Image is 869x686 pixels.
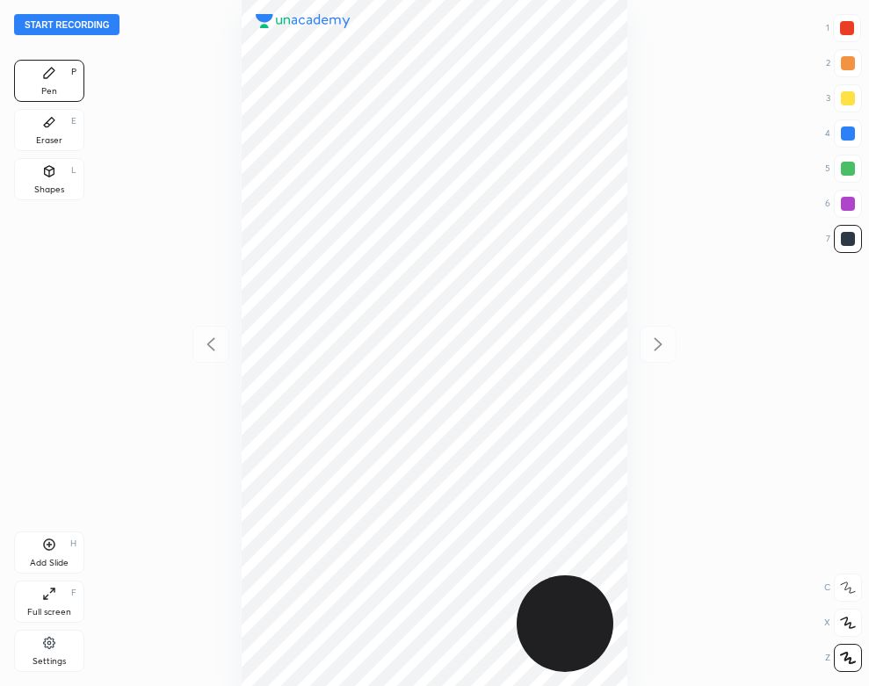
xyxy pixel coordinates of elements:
button: Start recording [14,14,119,35]
img: logo.38c385cc.svg [256,14,351,28]
div: Full screen [27,608,71,617]
div: L [71,166,76,175]
div: X [824,609,862,637]
div: 4 [825,119,862,148]
div: C [824,574,862,602]
div: Eraser [36,136,62,145]
div: 6 [825,190,862,218]
div: Z [825,644,862,672]
div: Settings [33,657,66,666]
div: Pen [41,87,57,96]
div: Add Slide [30,559,69,567]
div: F [71,589,76,597]
div: E [71,117,76,126]
div: 3 [826,84,862,112]
div: 7 [826,225,862,253]
div: Shapes [34,185,64,194]
div: 2 [826,49,862,77]
div: 1 [826,14,861,42]
div: P [71,68,76,76]
div: 5 [825,155,862,183]
div: H [70,539,76,548]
